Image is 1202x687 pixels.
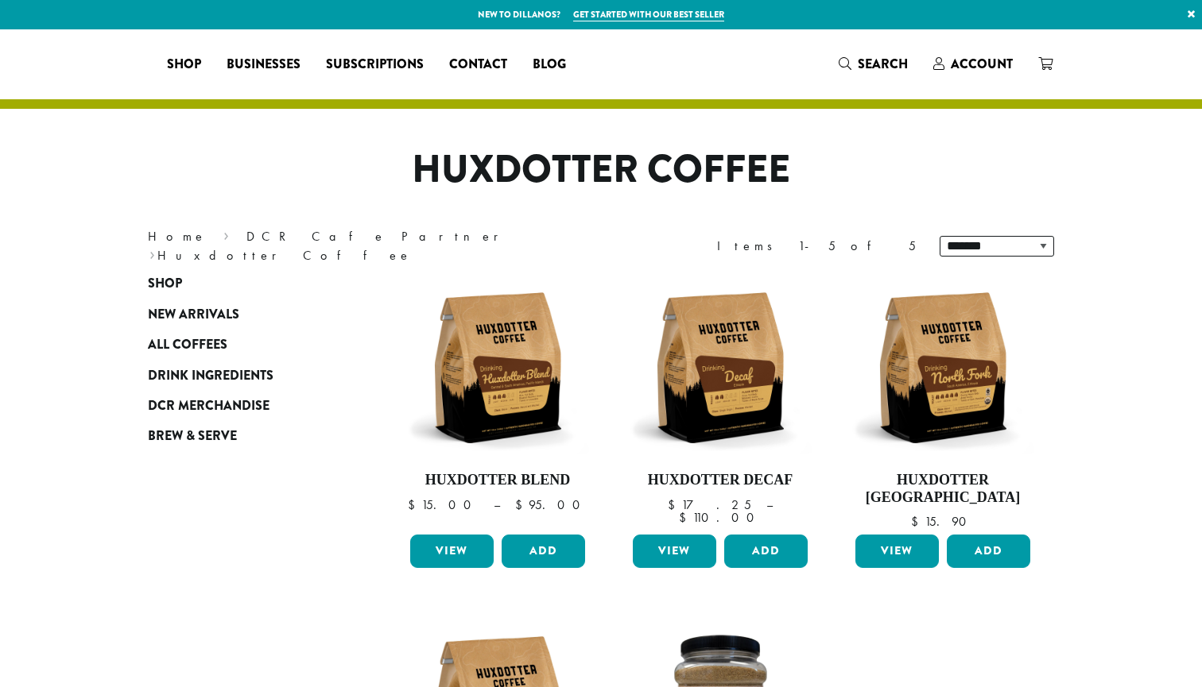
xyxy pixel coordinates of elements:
[668,496,751,513] bdi: 17.25
[502,535,585,568] button: Add
[679,509,692,526] span: $
[148,305,239,325] span: New Arrivals
[629,276,812,459] img: Huxdotter-Coffee-Decaf-12oz-Web.jpg
[148,299,339,330] a: New Arrivals
[148,366,273,386] span: Drink Ingredients
[826,51,921,77] a: Search
[533,55,566,75] span: Blog
[410,535,494,568] a: View
[679,509,762,526] bdi: 110.00
[717,237,916,256] div: Items 1-5 of 5
[326,55,424,75] span: Subscriptions
[148,268,339,299] a: Shop
[167,55,201,75] span: Shop
[148,274,182,294] span: Shop
[148,227,577,265] nav: Breadcrumb
[858,55,908,73] span: Search
[148,396,269,416] span: DCR Merchandise
[851,276,1034,528] a: Huxdotter [GEOGRAPHIC_DATA] $15.90
[154,52,214,77] a: Shop
[629,472,812,489] h4: Huxdotter Decaf
[148,426,237,446] span: Brew & Serve
[494,496,500,513] span: –
[408,496,479,513] bdi: 15.00
[406,472,589,489] h4: Huxdotter Blend
[148,330,339,360] a: All Coffees
[947,535,1030,568] button: Add
[449,55,507,75] span: Contact
[148,421,339,451] a: Brew & Serve
[668,496,681,513] span: $
[246,228,510,245] a: DCR Cafe Partner
[633,535,716,568] a: View
[515,496,587,513] bdi: 95.00
[629,276,812,528] a: Huxdotter Decaf
[148,335,227,355] span: All Coffees
[408,496,421,513] span: $
[951,55,1013,73] span: Account
[227,55,300,75] span: Businesses
[148,360,339,390] a: Drink Ingredients
[851,276,1034,459] img: Huxdotter-Coffee-North-Fork-12oz-Web.jpg
[223,222,229,246] span: ›
[911,513,974,530] bdi: 15.90
[148,391,339,421] a: DCR Merchandise
[148,228,207,245] a: Home
[724,535,808,568] button: Add
[149,241,155,265] span: ›
[136,147,1066,193] h1: Huxdotter Coffee
[851,472,1034,506] h4: Huxdotter [GEOGRAPHIC_DATA]
[515,496,529,513] span: $
[855,535,939,568] a: View
[406,276,589,459] img: Huxdotter-Coffee-Huxdotter-Blend-12oz-Web.jpg
[911,513,925,530] span: $
[766,496,773,513] span: –
[573,8,724,21] a: Get started with our best seller
[406,276,589,528] a: Huxdotter Blend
